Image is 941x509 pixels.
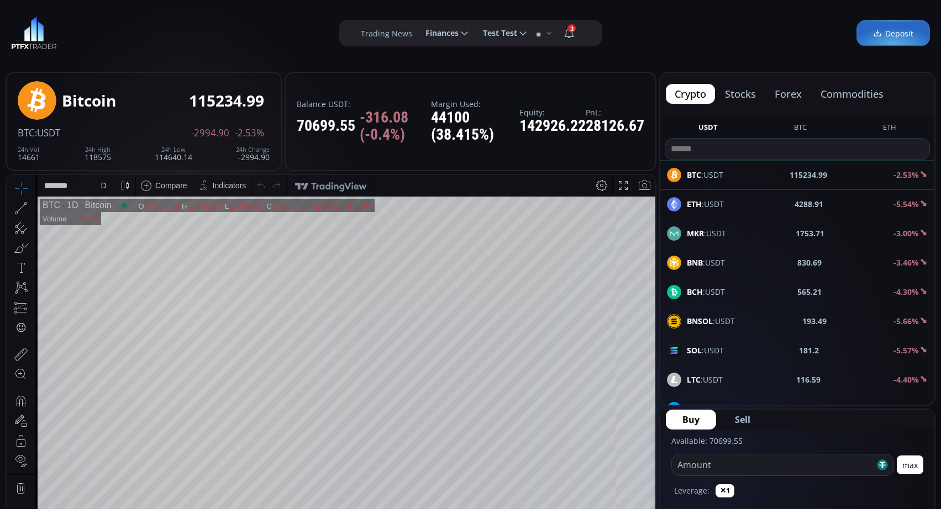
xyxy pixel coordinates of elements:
div: −2170.01 (−1.85%) [303,27,364,35]
img: LOGO [11,17,57,50]
div: 1d [125,444,134,453]
div: Toggle Auto Scale [624,438,646,459]
b: BNSOL [687,316,713,326]
div: 24h Low [155,146,192,153]
div: O [132,27,138,35]
span: 3 [567,24,576,33]
b: -3.46% [893,257,919,268]
span: -2.53% [235,128,264,138]
b: -4.40% [893,374,919,385]
span: Sell [735,413,750,426]
div: 24h Vol. [18,146,41,153]
div: 70699.55 [297,109,431,144]
div: BTC [36,25,54,35]
b: 116.59 [796,374,821,385]
div: -2994.90 [236,146,270,161]
div: Go to [148,438,166,459]
div: 5d [109,444,118,453]
label: Margin Used: [431,100,519,108]
b: -5.54% [893,199,919,209]
div: 115234.99 [189,92,264,109]
button: crypto [666,84,715,104]
b: -3.00% [893,228,919,238]
a: Deposit [856,20,930,46]
span: :USDT [687,374,723,385]
div: Volume [36,40,60,48]
div: 1m [90,444,101,453]
span: Finances [418,22,459,44]
span: -2994.90 [191,128,229,138]
button: forex [766,84,811,104]
div: 24h High [85,146,111,153]
button: Sell [718,410,767,430]
button: ETH [879,122,901,136]
span: :USDT [687,198,724,210]
div: 142926.22 [519,118,586,135]
div: 5y [40,444,48,453]
b: 181.2 [799,344,819,356]
b: -5.66% [893,316,919,326]
b: LINK [687,404,705,414]
button: 10:25:28 (UTC) [519,438,580,459]
div: 115235.00 [266,27,299,35]
div: 1y [56,444,64,453]
div: 114640.14 [155,146,192,161]
label: PnL: [586,108,644,116]
div: auto [628,444,643,453]
b: BNB [687,257,703,268]
span: :USDT [687,286,725,298]
b: 193.49 [802,315,827,327]
div: Indicators [206,6,240,15]
div: Market open [113,25,123,35]
div: 14661 [18,146,41,161]
label: Leverage: [674,485,709,496]
div: 118575 [85,146,111,161]
b: -5.57% [893,345,919,356]
div: L [218,27,223,35]
div: 28126.67 [586,118,644,135]
div: Compare [149,6,181,15]
div: C [260,27,266,35]
span: 10:25:28 (UTC) [523,444,576,453]
span: :USDT [35,126,60,139]
div: 117405.01 [138,27,172,35]
button: stocks [716,84,765,104]
span: -316.08 (-0.4%) [360,109,431,144]
b: MKR [687,228,704,238]
span: Test Test [475,22,517,44]
b: 24.92 [802,403,822,415]
span: :USDT [687,227,726,239]
div: 24h Change [236,146,270,153]
span: :USDT [687,403,727,415]
div: Toggle Log Scale [606,438,624,459]
div: log [609,444,620,453]
button: BTC [790,122,811,136]
label: Available: 70699.55 [671,436,743,446]
b: 4288.91 [795,198,823,210]
label: Balance USDT: [297,100,431,108]
b: LTC [687,374,701,385]
span: :USDT [687,257,725,268]
b: 0.89% [896,404,919,414]
button: Buy [666,410,716,430]
div: 11.394K [64,40,91,48]
span: Deposit [873,28,913,39]
b: ETH [687,199,702,209]
div:  [10,147,19,158]
b: 830.69 [797,257,822,268]
b: 565.21 [797,286,822,298]
div: 114640.14 [223,27,256,35]
div: 117543.75 [181,27,214,35]
span: :USDT [687,315,735,327]
div: Hide Drawings Toolbar [25,412,30,427]
b: -4.30% [893,287,919,297]
div: 44100 (38.415%) [431,109,519,144]
button: USDT [694,122,722,136]
b: BCH [687,287,703,297]
div: H [175,27,181,35]
button: commodities [812,84,892,104]
label: Trading News [361,28,412,39]
label: Equity: [519,108,586,116]
span: Buy [682,413,700,426]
